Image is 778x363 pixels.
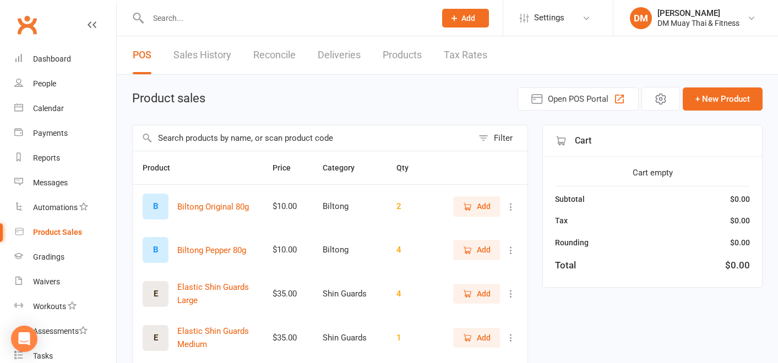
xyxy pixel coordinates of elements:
button: Add [453,284,500,304]
div: Subtotal [555,193,585,205]
button: Filter [473,125,527,151]
div: DM [630,7,652,29]
div: $35.00 [273,333,303,343]
span: Add [477,200,491,212]
div: $35.00 [273,289,303,299]
a: Reconcile [253,36,296,74]
a: Deliveries [318,36,361,74]
button: Add [442,9,489,28]
span: Product [143,163,182,172]
div: Open Intercom Messenger [11,326,37,352]
a: POS [133,36,151,74]
div: Tasks [33,351,53,360]
div: $10.00 [273,202,303,211]
span: Settings [534,5,564,30]
span: Add [477,244,491,256]
button: Price [273,161,303,174]
input: Search... [145,10,428,26]
span: Category [323,163,367,172]
div: DM Muay Thai & Fitness [657,18,739,28]
a: Products [383,36,422,74]
a: Dashboard [14,47,116,71]
div: Shin Guards [323,289,377,299]
button: + New Product [683,87,763,111]
div: 1 [396,333,432,343]
a: Tax Rates [444,36,487,74]
button: Add [453,240,500,260]
a: Waivers [14,269,116,294]
div: Biltong [323,245,377,255]
div: Cart [543,125,762,157]
div: Waivers [33,277,60,286]
div: $0.00 [730,193,750,205]
div: Payments [33,129,68,137]
h1: Product sales [132,92,205,105]
a: Calendar [14,96,116,121]
button: Elastic Shin Guards Medium [177,324,253,351]
div: Cart empty [555,166,750,179]
span: Add [477,288,491,300]
div: Gradings [33,252,64,261]
a: Messages [14,170,116,195]
button: Qty [396,161,421,174]
div: $0.00 [730,215,750,227]
div: Messages [33,178,68,187]
span: Open POS Portal [548,92,608,106]
div: Shin Guards [323,333,377,343]
a: Workouts [14,294,116,319]
a: Payments [14,121,116,146]
div: Total [555,258,576,273]
button: Elastic Shin Guards Large [177,280,253,307]
div: B [143,194,168,219]
div: B [143,237,168,263]
div: [PERSON_NAME] [657,8,739,18]
div: People [33,79,56,88]
div: $0.00 [725,258,750,273]
div: E [143,325,168,351]
span: Price [273,163,303,172]
a: Assessments [14,319,116,344]
div: Calendar [33,104,64,113]
div: Reports [33,153,60,162]
div: 4 [396,289,432,299]
button: Add [453,196,500,216]
a: Sales History [173,36,231,74]
button: Biltong Original 80g [177,200,249,213]
a: Product Sales [14,220,116,245]
div: Automations [33,203,78,212]
div: Biltong [323,202,377,211]
a: Automations [14,195,116,220]
div: Product Sales [33,228,82,237]
button: Add [453,328,500,348]
div: $10.00 [273,245,303,255]
span: Add [477,332,491,344]
span: Add [461,14,475,23]
div: Rounding [555,237,589,249]
div: E [143,281,168,307]
div: Filter [494,131,513,145]
a: Reports [14,146,116,170]
a: People [14,71,116,96]
button: Product [143,161,182,174]
div: Tax [555,215,568,227]
button: Biltong Pepper 80g [177,244,246,257]
div: Assessments [33,327,88,335]
button: Open POS Portal [518,87,639,111]
input: Search products by name, or scan product code [133,125,473,151]
div: Workouts [33,302,66,311]
div: 2 [396,202,432,211]
a: Gradings [14,245,116,269]
div: $0.00 [730,237,750,249]
a: Clubworx [13,11,41,38]
div: 4 [396,245,432,255]
button: Category [323,161,367,174]
div: Dashboard [33,54,71,63]
span: Qty [396,163,421,172]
